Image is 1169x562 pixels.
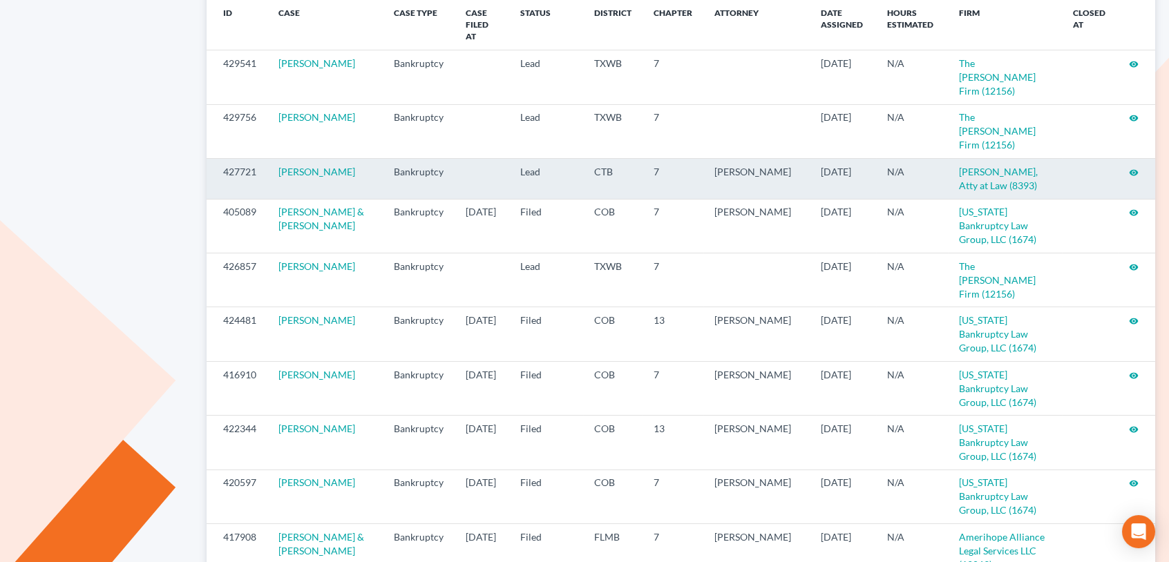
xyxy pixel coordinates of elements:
td: 405089 [207,199,267,253]
a: [US_STATE] Bankruptcy Law Group, LLC (1674) [959,206,1036,245]
a: visibility [1129,423,1139,434]
td: [DATE] [810,361,876,415]
a: visibility [1129,111,1139,123]
td: [DATE] [455,307,510,361]
td: 7 [643,469,703,523]
td: Bankruptcy [383,469,455,523]
td: [DATE] [455,469,510,523]
i: visibility [1129,113,1139,123]
td: [PERSON_NAME] [703,307,810,361]
td: Bankruptcy [383,159,455,199]
a: [PERSON_NAME], Atty at Law (8393) [959,166,1038,191]
td: 7 [643,159,703,199]
td: TXWB [583,104,643,158]
td: [DATE] [455,199,510,253]
a: visibility [1129,314,1139,326]
td: [DATE] [810,50,876,104]
td: N/A [876,307,947,361]
a: [PERSON_NAME] [278,314,355,326]
td: Filed [509,469,582,523]
td: [DATE] [455,416,510,469]
td: COB [583,199,643,253]
td: N/A [876,159,947,199]
td: Bankruptcy [383,253,455,307]
a: [PERSON_NAME] [278,57,355,69]
td: [DATE] [810,307,876,361]
div: Open Intercom Messenger [1122,515,1155,548]
a: [PERSON_NAME] [278,476,355,488]
td: [PERSON_NAME] [703,469,810,523]
a: [PERSON_NAME] [278,369,355,380]
a: [PERSON_NAME] & [PERSON_NAME] [278,206,364,231]
td: [PERSON_NAME] [703,416,810,469]
td: 7 [643,50,703,104]
td: Filed [509,199,582,253]
td: Lead [509,104,582,158]
td: N/A [876,104,947,158]
a: The [PERSON_NAME] Firm (12156) [959,260,1036,300]
td: Filed [509,416,582,469]
td: 7 [643,253,703,307]
td: N/A [876,50,947,104]
td: [PERSON_NAME] [703,361,810,415]
a: [PERSON_NAME] [278,423,355,434]
td: Bankruptcy [383,104,455,158]
td: [DATE] [810,416,876,469]
td: Filed [509,307,582,361]
td: [DATE] [455,361,510,415]
a: visibility [1129,476,1139,488]
td: [DATE] [810,253,876,307]
td: TXWB [583,253,643,307]
td: [DATE] [810,104,876,158]
a: visibility [1129,166,1139,177]
i: visibility [1129,425,1139,434]
i: visibility [1129,208,1139,217]
td: 427721 [207,159,267,199]
a: The [PERSON_NAME] Firm (12156) [959,111,1036,151]
td: Lead [509,159,582,199]
td: N/A [876,469,947,523]
td: COB [583,469,643,523]
td: Lead [509,50,582,104]
td: Filed [509,361,582,415]
a: [US_STATE] Bankruptcy Law Group, LLC (1674) [959,476,1036,516]
i: visibility [1129,262,1139,272]
td: 429756 [207,104,267,158]
td: N/A [876,361,947,415]
a: [PERSON_NAME] [278,166,355,177]
td: 429541 [207,50,267,104]
a: visibility [1129,206,1139,217]
td: N/A [876,199,947,253]
td: N/A [876,253,947,307]
td: CTB [583,159,643,199]
a: [US_STATE] Bankruptcy Law Group, LLC (1674) [959,314,1036,353]
td: [DATE] [810,469,876,523]
td: 13 [643,307,703,361]
td: 7 [643,361,703,415]
a: visibility [1129,57,1139,69]
td: COB [583,361,643,415]
a: [PERSON_NAME] [278,111,355,123]
td: 13 [643,416,703,469]
td: 420597 [207,469,267,523]
td: [PERSON_NAME] [703,159,810,199]
td: Lead [509,253,582,307]
td: 416910 [207,361,267,415]
td: Bankruptcy [383,416,455,469]
td: 422344 [207,416,267,469]
a: [PERSON_NAME] [278,260,355,272]
i: visibility [1129,316,1139,326]
td: Bankruptcy [383,307,455,361]
td: N/A [876,416,947,469]
td: COB [583,307,643,361]
td: Bankruptcy [383,199,455,253]
td: COB [583,416,643,469]
a: [PERSON_NAME] & [PERSON_NAME] [278,531,364,556]
td: Bankruptcy [383,361,455,415]
a: visibility [1129,369,1139,380]
a: The [PERSON_NAME] Firm (12156) [959,57,1036,97]
td: [DATE] [810,199,876,253]
td: 7 [643,104,703,158]
a: [US_STATE] Bankruptcy Law Group, LLC (1674) [959,369,1036,408]
i: visibility [1129,478,1139,488]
